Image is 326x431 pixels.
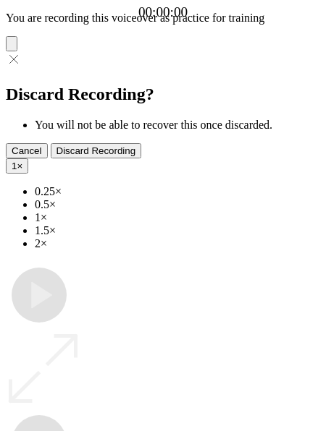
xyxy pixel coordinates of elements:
li: 1.5× [35,224,320,237]
p: You are recording this voiceover as practice for training [6,12,320,25]
h2: Discard Recording? [6,85,320,104]
button: 1× [6,158,28,174]
button: Discard Recording [51,143,142,158]
li: 1× [35,211,320,224]
li: 0.5× [35,198,320,211]
li: 0.25× [35,185,320,198]
span: 1 [12,161,17,171]
button: Cancel [6,143,48,158]
li: 2× [35,237,320,250]
a: 00:00:00 [138,4,188,20]
li: You will not be able to recover this once discarded. [35,119,320,132]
